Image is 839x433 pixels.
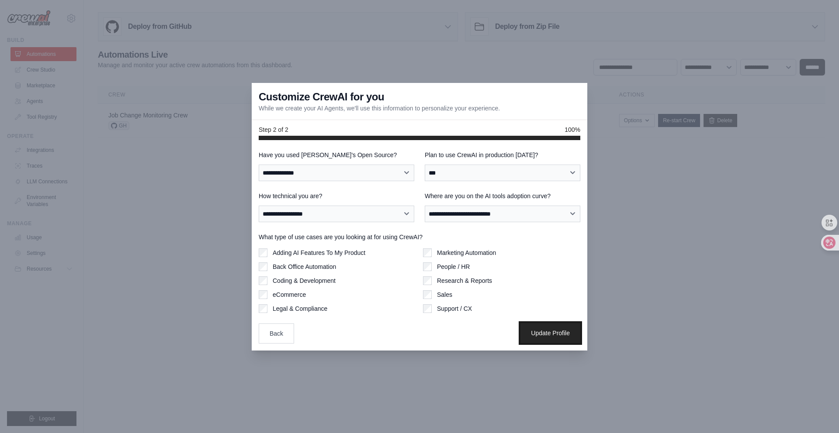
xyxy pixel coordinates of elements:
label: Research & Reports [437,276,492,285]
label: Where are you on the AI tools adoption curve? [425,192,580,200]
label: Marketing Automation [437,248,496,257]
label: How technical you are? [259,192,414,200]
label: eCommerce [273,290,306,299]
label: Plan to use CrewAI in production [DATE]? [425,151,580,159]
p: While we create your AI Agents, we'll use this information to personalize your experience. [259,104,500,113]
iframe: Chat Widget [795,391,839,433]
label: Coding & Development [273,276,336,285]
label: Legal & Compliance [273,304,327,313]
h3: Customize CrewAI for you [259,90,384,104]
label: Have you used [PERSON_NAME]'s Open Source? [259,151,414,159]
button: Back [259,323,294,344]
span: Step 2 of 2 [259,125,288,134]
label: Back Office Automation [273,262,336,271]
label: Sales [437,290,452,299]
label: Support / CX [437,304,472,313]
label: What type of use cases are you looking at for using CrewAI? [259,233,580,241]
span: 100% [565,125,580,134]
button: Update Profile [520,323,580,343]
label: Adding AI Features To My Product [273,248,365,257]
label: People / HR [437,262,470,271]
div: 聊天小组件 [795,391,839,433]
